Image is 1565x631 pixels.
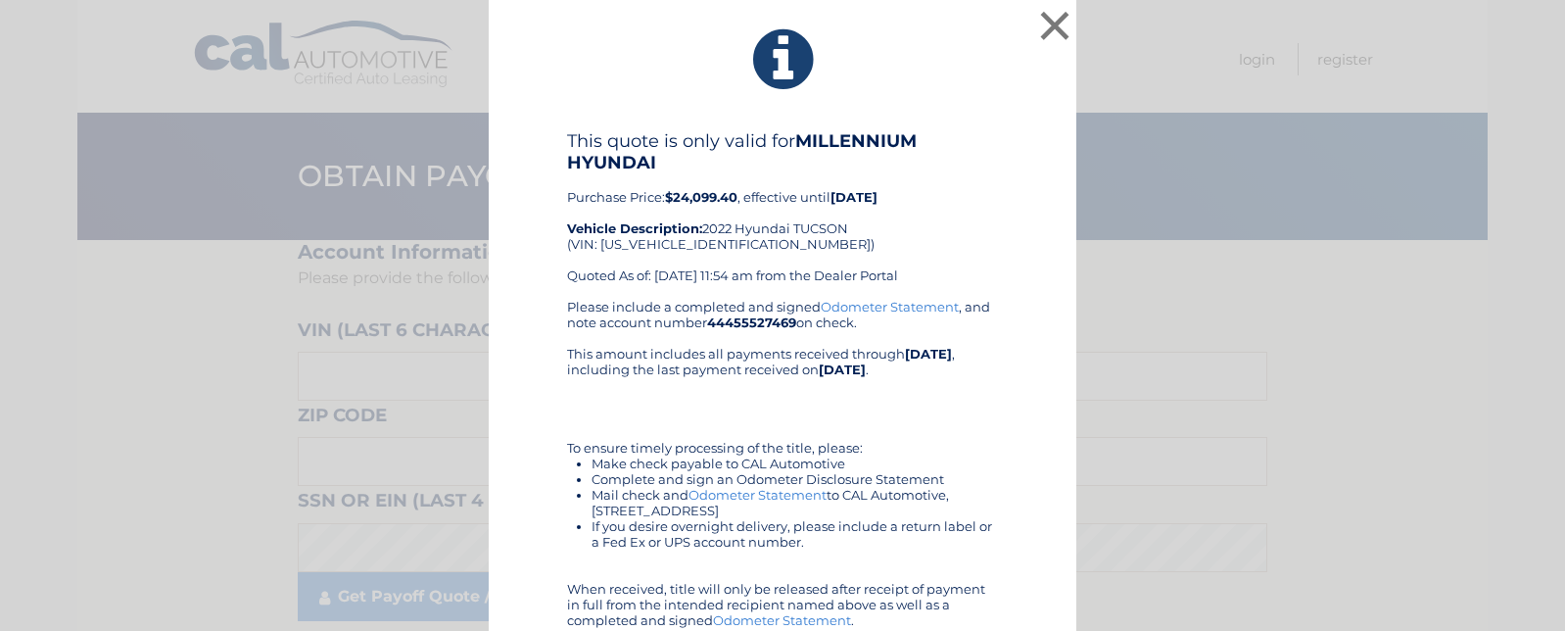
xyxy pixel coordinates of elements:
button: × [1035,6,1074,45]
b: [DATE] [830,189,877,205]
li: Complete and sign an Odometer Disclosure Statement [592,471,998,487]
b: MILLENNIUM HYUNDAI [567,130,917,173]
a: Odometer Statement [821,299,959,315]
li: If you desire overnight delivery, please include a return label or a Fed Ex or UPS account number. [592,518,998,550]
li: Mail check and to CAL Automotive, [STREET_ADDRESS] [592,487,998,518]
a: Odometer Statement [713,612,851,628]
b: 44455527469 [707,315,796,330]
a: Odometer Statement [688,487,827,503]
b: [DATE] [905,346,952,362]
b: $24,099.40 [665,189,737,205]
h4: This quote is only valid for [567,130,998,173]
div: Purchase Price: , effective until 2022 Hyundai TUCSON (VIN: [US_VEHICLE_IDENTIFICATION_NUMBER]) Q... [567,130,998,299]
li: Make check payable to CAL Automotive [592,456,998,471]
strong: Vehicle Description: [567,220,702,236]
b: [DATE] [819,362,866,377]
